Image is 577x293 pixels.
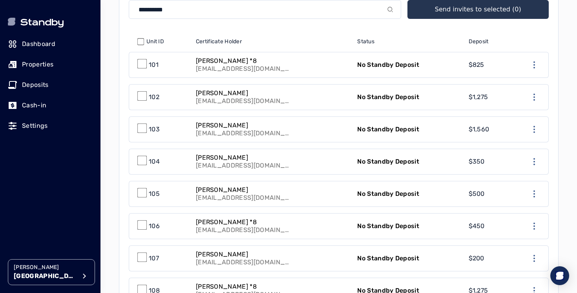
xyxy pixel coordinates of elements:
[464,181,511,206] a: $500
[357,125,419,134] p: No Standby Deposit
[469,60,484,70] p: $825
[129,149,191,174] a: 104
[149,125,160,134] p: 103
[352,246,464,271] a: No Standby Deposit
[191,117,352,142] a: [PERSON_NAME][EMAIL_ADDRESS][DOMAIN_NAME]
[22,121,48,131] p: Settings
[464,52,511,77] a: $825
[146,38,164,46] span: Unit ID
[196,65,290,73] p: [EMAIL_ADDRESS][DOMAIN_NAME]
[129,214,191,239] a: 106
[196,162,290,170] p: [EMAIL_ADDRESS][DOMAIN_NAME]
[464,85,511,110] a: $1,275
[191,85,352,110] a: [PERSON_NAME][EMAIL_ADDRESS][DOMAIN_NAME]
[469,189,485,199] p: $500
[464,149,511,174] a: $350
[196,129,290,137] p: [EMAIL_ADDRESS][DOMAIN_NAME]
[357,157,419,166] p: No Standby Deposit
[149,189,160,199] p: 105
[8,117,93,135] a: Settings
[22,39,55,49] p: Dashboard
[8,56,93,73] a: Properties
[469,38,489,46] span: Deposit
[191,214,352,239] a: [PERSON_NAME] *8[EMAIL_ADDRESS][DOMAIN_NAME]
[191,246,352,271] a: [PERSON_NAME][EMAIL_ADDRESS][DOMAIN_NAME]
[352,214,464,239] a: No Standby Deposit
[357,221,419,231] p: No Standby Deposit
[464,246,511,271] a: $200
[196,97,290,105] p: [EMAIL_ADDRESS][DOMAIN_NAME]
[196,122,290,129] p: [PERSON_NAME]
[149,157,160,166] p: 104
[469,125,489,134] p: $1,560
[129,52,191,77] a: 101
[357,189,419,199] p: No Standby Deposit
[196,186,290,194] p: [PERSON_NAME]
[196,283,290,291] p: [PERSON_NAME] *8
[196,38,242,46] span: Certificate Holder
[352,85,464,110] a: No Standby Deposit
[357,60,419,70] p: No Standby Deposit
[22,80,49,90] p: Deposits
[196,89,290,97] p: [PERSON_NAME]
[196,251,290,258] p: [PERSON_NAME]
[357,38,374,46] span: Status
[129,181,191,206] a: 105
[14,264,77,271] p: [PERSON_NAME]
[469,254,484,263] p: $200
[8,97,93,114] a: Cash-in
[8,76,93,94] a: Deposits
[196,154,290,162] p: [PERSON_NAME]
[191,52,352,77] a: [PERSON_NAME] *8[EMAIL_ADDRESS][DOMAIN_NAME]
[129,117,191,142] a: 103
[357,254,419,263] p: No Standby Deposit
[357,92,419,102] p: No Standby Deposit
[196,218,290,226] p: [PERSON_NAME] *8
[22,60,53,69] p: Properties
[352,181,464,206] a: No Standby Deposit
[129,85,191,110] a: 102
[191,181,352,206] a: [PERSON_NAME][EMAIL_ADDRESS][DOMAIN_NAME]
[352,149,464,174] a: No Standby Deposit
[8,259,95,285] button: [PERSON_NAME][GEOGRAPHIC_DATA]
[149,60,159,70] p: 101
[196,57,290,65] p: [PERSON_NAME] *8
[196,258,290,266] p: [EMAIL_ADDRESS][DOMAIN_NAME]
[469,157,485,166] p: $350
[149,92,159,102] p: 102
[22,101,46,110] p: Cash-in
[469,221,485,231] p: $450
[129,246,191,271] a: 107
[8,35,93,53] a: Dashboard
[149,254,159,263] p: 107
[550,266,569,285] div: Open Intercom Messenger
[464,214,511,239] a: $450
[196,226,290,234] p: [EMAIL_ADDRESS][DOMAIN_NAME]
[352,52,464,77] a: No Standby Deposit
[149,221,160,231] p: 106
[352,117,464,142] a: No Standby Deposit
[469,92,488,102] p: $1,275
[14,271,77,281] p: [GEOGRAPHIC_DATA]
[191,149,352,174] a: [PERSON_NAME][EMAIL_ADDRESS][DOMAIN_NAME]
[196,194,290,202] p: [EMAIL_ADDRESS][DOMAIN_NAME]
[464,117,511,142] a: $1,560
